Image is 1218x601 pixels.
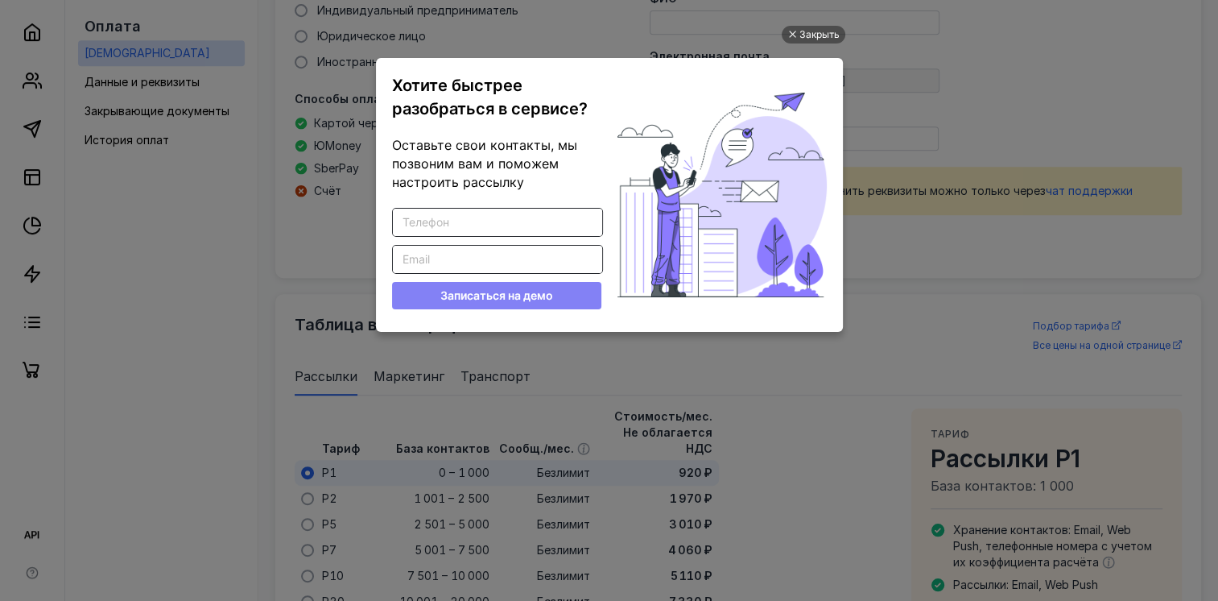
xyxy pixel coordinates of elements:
button: Записаться на демо [392,282,601,309]
span: Оставьте свои контакты, мы позвоним вам и поможем настроить рассылку [392,137,577,190]
input: Email [393,246,602,273]
div: Закрыть [799,26,840,44]
input: Телефон [393,209,602,236]
span: Хотите быстрее разобраться в сервисе? [392,76,588,118]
